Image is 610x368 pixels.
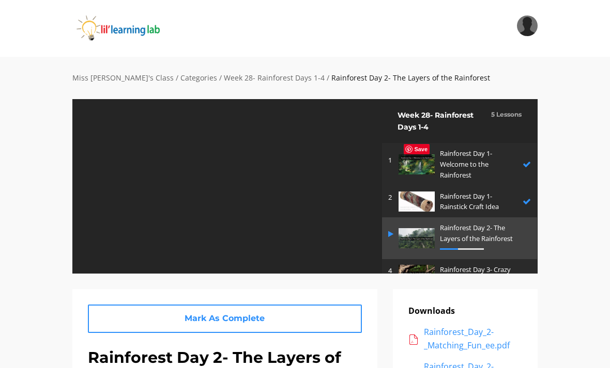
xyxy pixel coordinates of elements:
p: 2 [388,192,393,203]
p: Rainforest Day 1- Rainstick Craft Idea [440,191,517,213]
p: Rainforest Day 1- Welcome to the Rainforest [440,148,517,180]
div: / [219,72,222,84]
a: Mark As Complete [88,305,362,333]
div: / [176,72,178,84]
a: Week 28- Rainforest Days 1-4 [224,73,325,83]
p: 1 [388,155,393,166]
span: Save [404,144,430,154]
p: Rainforest Day 2- The Layers of the Rainforest [440,222,526,244]
div: / [327,72,329,84]
div: Rainforest_Day_2-_Matching_Fun_ee.pdf [424,326,522,352]
a: 1 Rainforest Day 1- Welcome to the Rainforest [382,143,537,185]
img: fWjBzlprRaWYgeoteFto_B7A39380-8EAE-4A73-BDEC-B9CE9710F077.jpeg [399,154,435,174]
img: acrobat.png [408,334,419,345]
a: 2 Rainforest Day 1- Rainstick Craft Idea [382,186,537,218]
a: Rainforest Day 2- The Layers of the Rainforest [382,217,537,259]
p: Downloads [408,305,522,318]
h3: 5 Lessons [491,109,522,119]
a: Miss [PERSON_NAME]'s Class [72,73,174,83]
img: 7d0b3d1d4d883f76e30714d3632abb93 [517,15,538,36]
a: Categories [180,73,217,83]
img: gVZgodXPTD2244ua6XrI_Screen_Shot_2022-04-09_at_10.38.01_PM.png [399,191,435,212]
img: EOUHnXdARoipLaNJCYbZ_B47154F0-9DF2-452D-90F9-8DEA678DBE69.jpeg [399,228,435,248]
a: 4 Rainforest Day 3- Crazy Rainforest Plants [382,259,537,291]
img: h7IJkJ6QEi33sRhaUwuu_FC16BC93-5D67-4B67-BD38-361560E4F4BF.jpeg [399,265,435,285]
h2: Week 28- Rainforest Days 1-4 [398,109,486,133]
img: iJObvVIsTmeLBah9dr2P_logo_360x80.png [72,15,190,41]
p: Rainforest Day 3- Crazy Rainforest Plants [440,264,526,286]
a: Rainforest_Day_2-_Matching_Fun_ee.pdf [408,326,522,352]
div: Rainforest Day 2- The Layers of the Rainforest [331,72,490,84]
p: 4 [388,265,393,276]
